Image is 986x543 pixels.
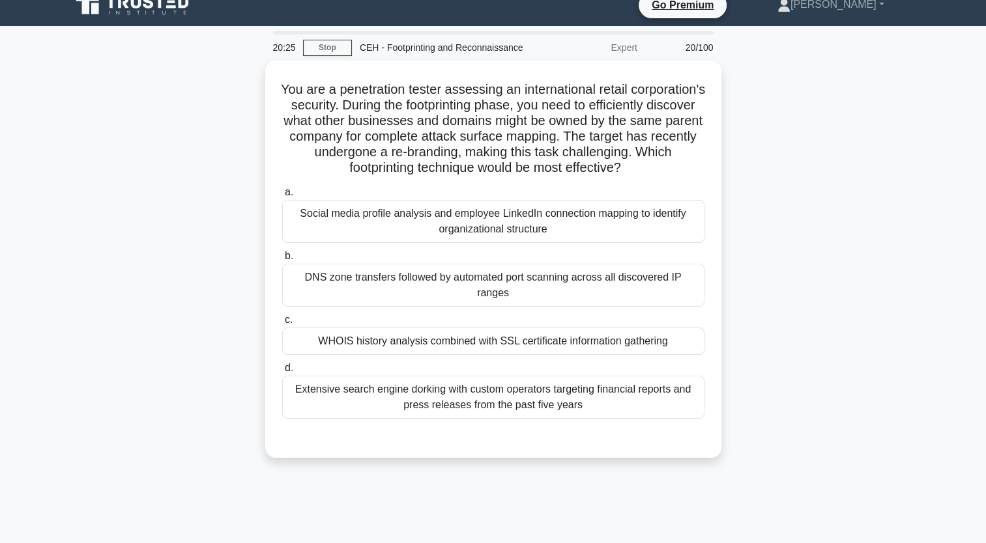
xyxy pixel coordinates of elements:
[282,376,704,419] div: Extensive search engine dorking with custom operators targeting financial reports and press relea...
[303,40,352,56] a: Stop
[281,81,706,176] h5: You are a penetration tester assessing an international retail corporation's security. During the...
[282,264,704,307] div: DNS zone transfers followed by automated port scanning across all discovered IP ranges
[285,250,293,261] span: b.
[265,35,303,61] div: 20:25
[282,327,704,355] div: WHOIS history analysis combined with SSL certificate information gathering
[531,35,645,61] div: Expert
[282,200,704,243] div: Social media profile analysis and employee LinkedIn connection mapping to identify organizational...
[285,314,293,325] span: c.
[352,35,531,61] div: CEH - Footprinting and Reconnaissance
[645,35,721,61] div: 20/100
[285,186,293,197] span: a.
[285,362,293,373] span: d.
